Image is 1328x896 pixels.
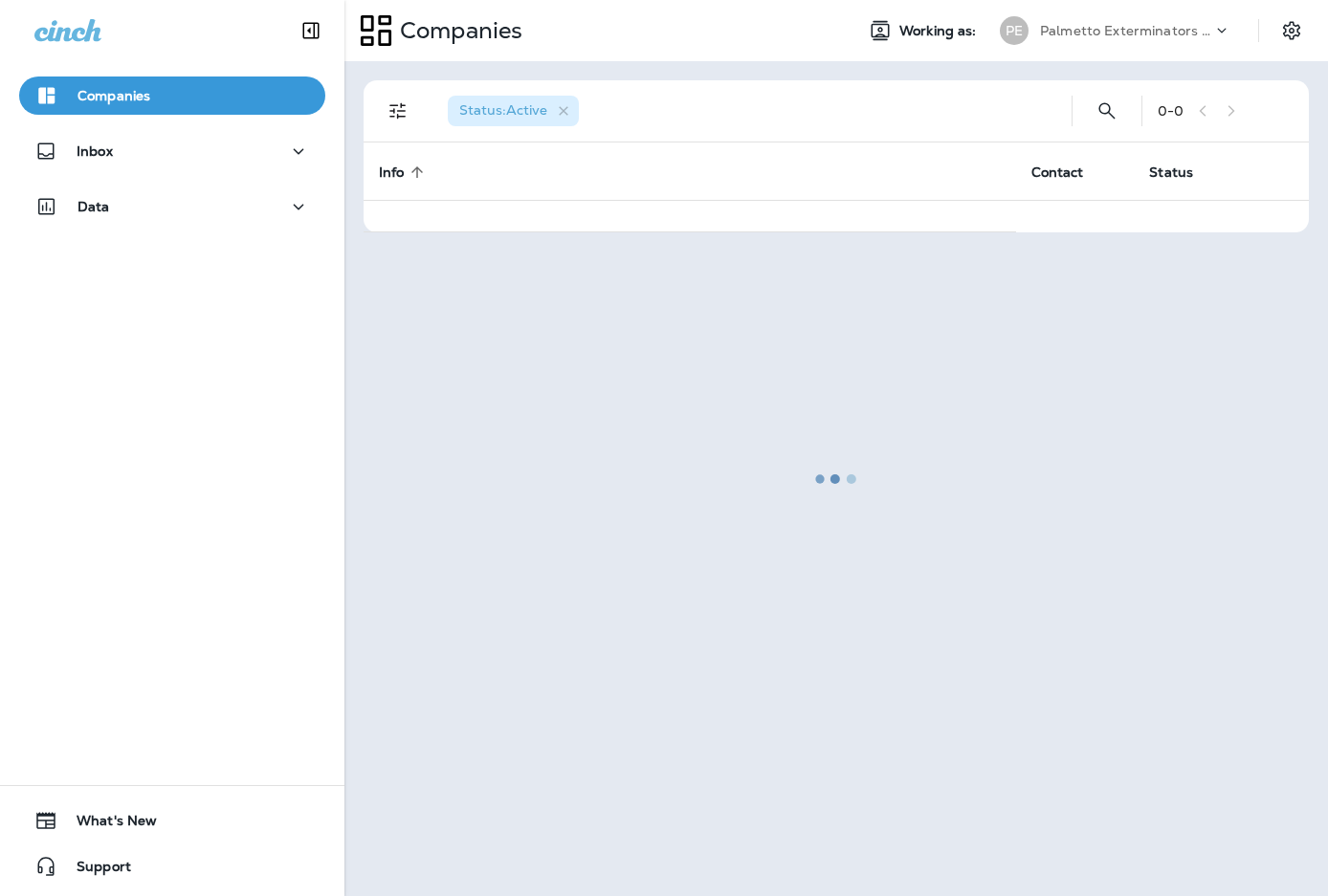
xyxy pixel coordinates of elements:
[19,132,325,170] button: Inbox
[19,847,325,885] button: Support
[19,801,325,840] button: What's New
[1000,16,1029,45] div: PE
[77,143,113,159] p: Inbox
[899,23,981,39] span: Working as:
[1274,13,1309,48] button: Settings
[19,187,325,226] button: Data
[57,813,157,836] span: What's New
[77,88,150,103] p: Companies
[1040,23,1212,38] p: Palmetto Exterminators LLC
[57,859,131,882] span: Support
[77,199,110,214] p: Data
[284,11,338,50] button: Collapse Sidebar
[392,16,522,45] p: Companies
[19,76,325,115] button: Companies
